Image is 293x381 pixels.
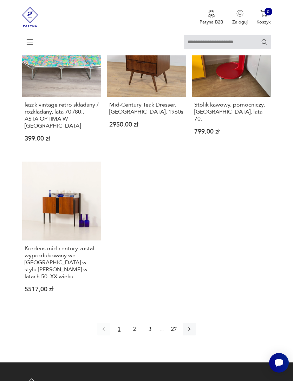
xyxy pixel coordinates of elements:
[260,10,267,17] img: Ikona koszyka
[113,323,125,335] button: 1
[236,10,243,17] img: Ikonka użytkownika
[22,162,102,303] a: Kredens mid-century został wyprodukowany we Włoszech w stylu Vittorio Dassi w latach 50. XX wieku...
[208,10,215,18] img: Ikona medalu
[265,8,272,15] div: 0
[109,101,183,115] h3: Mid-Century Teak Dresser, [GEOGRAPHIC_DATA], 1960s
[194,101,268,122] h3: Stolik kawowy, pomocniczy, [GEOGRAPHIC_DATA], lata 70.
[261,39,268,45] button: Szukaj
[107,18,186,152] a: Mid-Century Teak Dresser, Denmark, 1960sMid-Century Teak Dresser, [GEOGRAPHIC_DATA], 1960s2950,00 zł
[192,18,271,152] a: Stolik kawowy, pomocniczy, Niemcy, lata 70.Stolik kawowy, pomocniczy, [GEOGRAPHIC_DATA], lata 70....
[25,136,99,142] p: 399,00 zł
[200,19,223,25] p: Patyna B2B
[109,122,183,128] p: 2950,00 zł
[22,18,102,152] a: leżak vintage retro składany / rozkładany, lata 70./80., ASTA OPTIMA W GERMANYleżak vintage retro...
[25,287,99,292] p: 5517,00 zł
[256,10,271,25] button: 0Koszyk
[256,19,271,25] p: Koszyk
[168,323,180,335] button: 27
[269,353,289,373] iframe: Smartsupp widget button
[25,101,99,129] h3: leżak vintage retro składany / rozkładany, lata 70./80., ASTA OPTIMA W [GEOGRAPHIC_DATA]
[128,323,141,335] button: 2
[232,10,248,25] button: Zaloguj
[25,245,99,280] h3: Kredens mid-century został wyprodukowany we [GEOGRAPHIC_DATA] w stylu [PERSON_NAME] w latach 50. ...
[232,19,248,25] p: Zaloguj
[200,10,223,25] a: Ikona medaluPatyna B2B
[144,323,156,335] button: 3
[200,10,223,25] button: Patyna B2B
[194,129,268,135] p: 799,00 zł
